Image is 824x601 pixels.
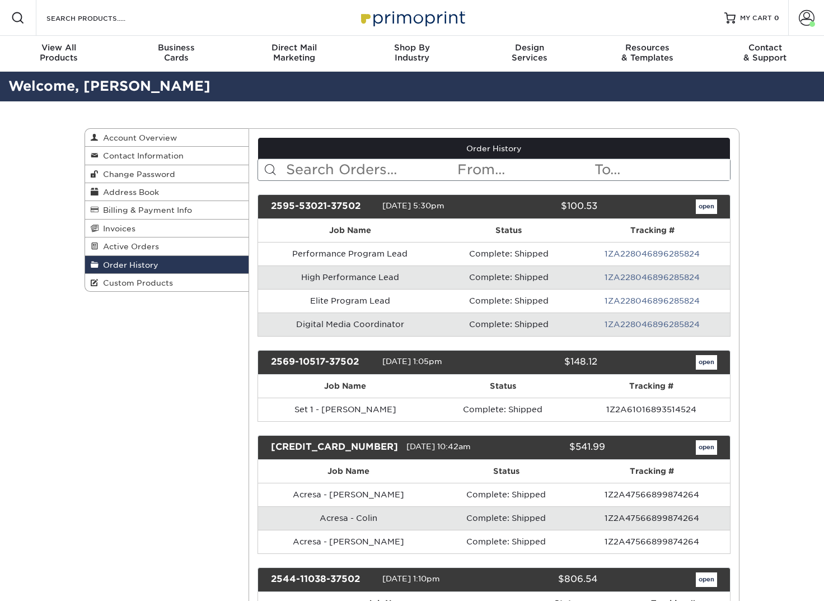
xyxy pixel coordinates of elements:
[471,43,588,63] div: Services
[263,572,382,587] div: 2544-11038-37502
[696,572,717,587] a: open
[573,460,730,483] th: Tracking #
[502,440,614,455] div: $541.99
[236,43,353,63] div: Marketing
[439,506,574,530] td: Complete: Shipped
[85,274,249,291] a: Custom Products
[99,260,158,269] span: Order History
[353,36,471,72] a: Shop ByIndustry
[706,36,824,72] a: Contact& Support
[118,43,235,63] div: Cards
[605,273,700,282] a: 1ZA228046896285824
[353,43,471,63] div: Industry
[118,36,235,72] a: BusinessCards
[439,530,574,553] td: Complete: Shipped
[99,133,177,142] span: Account Overview
[573,375,730,398] th: Tracking #
[593,159,730,180] input: To...
[696,199,717,214] a: open
[85,220,249,237] a: Invoices
[442,289,574,313] td: Complete: Shipped
[442,219,574,242] th: Status
[485,572,605,587] div: $806.54
[258,313,443,336] td: Digital Media Coordinator
[118,43,235,53] span: Business
[236,36,353,72] a: Direct MailMarketing
[442,265,574,289] td: Complete: Shipped
[605,296,700,305] a: 1ZA228046896285824
[258,398,433,421] td: Set 1 - [PERSON_NAME]
[258,265,443,289] td: High Performance Lead
[236,43,353,53] span: Direct Mail
[99,278,173,287] span: Custom Products
[485,199,605,214] div: $100.53
[258,460,439,483] th: Job Name
[605,320,700,329] a: 1ZA228046896285824
[706,43,824,63] div: & Support
[99,242,159,251] span: Active Orders
[439,483,574,506] td: Complete: Shipped
[85,129,249,147] a: Account Overview
[588,43,706,63] div: & Templates
[471,43,588,53] span: Design
[442,242,574,265] td: Complete: Shipped
[263,355,382,370] div: 2569-10517-37502
[85,165,249,183] a: Change Password
[99,206,192,215] span: Billing & Payment Info
[258,242,443,265] td: Performance Program Lead
[433,398,573,421] td: Complete: Shipped
[356,6,468,30] img: Primoprint
[485,355,605,370] div: $148.12
[382,201,444,210] span: [DATE] 5:30pm
[258,483,439,506] td: Acresa - [PERSON_NAME]
[456,159,593,180] input: From...
[573,483,730,506] td: 1Z2A47566899874264
[573,530,730,553] td: 1Z2A47566899874264
[573,506,730,530] td: 1Z2A47566899874264
[85,201,249,219] a: Billing & Payment Info
[263,199,382,214] div: 2595-53021-37502
[258,138,731,159] a: Order History
[588,36,706,72] a: Resources& Templates
[99,224,135,233] span: Invoices
[285,159,457,180] input: Search Orders...
[85,256,249,274] a: Order History
[45,11,154,25] input: SEARCH PRODUCTS.....
[258,530,439,553] td: Acresa - [PERSON_NAME]
[740,13,772,23] span: MY CART
[382,357,442,366] span: [DATE] 1:05pm
[696,440,717,455] a: open
[99,170,175,179] span: Change Password
[99,151,184,160] span: Contact Information
[85,147,249,165] a: Contact Information
[433,375,573,398] th: Status
[442,313,574,336] td: Complete: Shipped
[439,460,574,483] th: Status
[706,43,824,53] span: Contact
[605,249,700,258] a: 1ZA228046896285824
[575,219,730,242] th: Tracking #
[99,188,159,197] span: Address Book
[588,43,706,53] span: Resources
[258,375,433,398] th: Job Name
[85,237,249,255] a: Active Orders
[263,440,406,455] div: [CREDIT_CARD_NUMBER]
[85,183,249,201] a: Address Book
[774,14,779,22] span: 0
[382,574,440,583] span: [DATE] 1:10pm
[353,43,471,53] span: Shop By
[258,506,439,530] td: Acresa - Colin
[696,355,717,370] a: open
[406,442,471,451] span: [DATE] 10:42am
[258,289,443,313] td: Elite Program Lead
[471,36,588,72] a: DesignServices
[258,219,443,242] th: Job Name
[573,398,730,421] td: 1Z2A61016893514524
